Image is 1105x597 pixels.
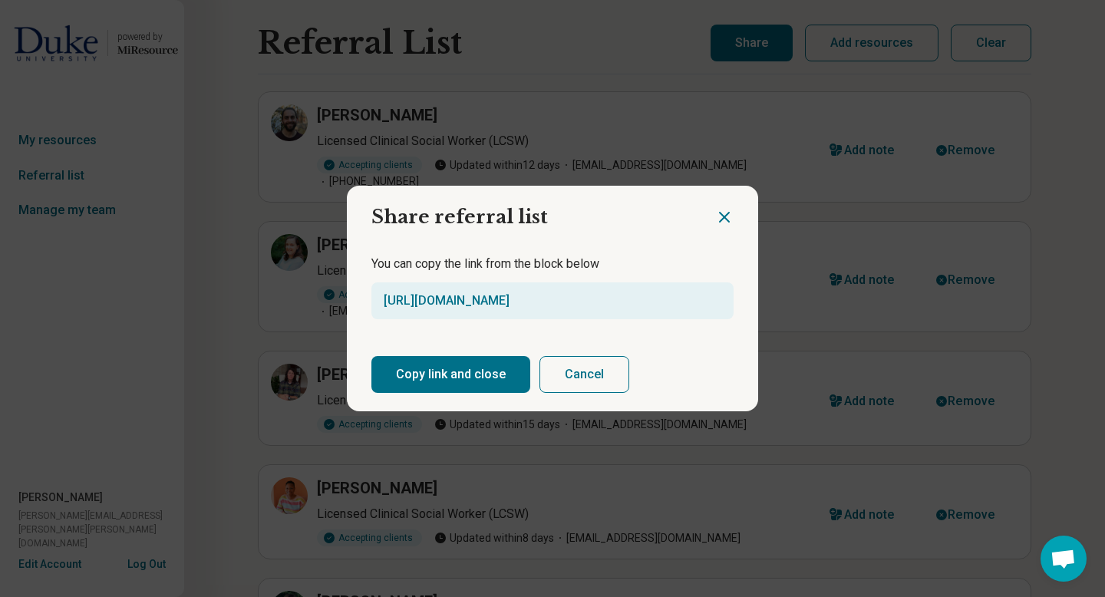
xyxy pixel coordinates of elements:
[715,208,734,226] button: Close dialog
[371,356,530,393] button: Copy link and close
[539,356,629,393] button: Cancel
[347,186,715,236] h2: Share referral list
[384,293,510,308] a: [URL][DOMAIN_NAME]
[371,255,734,273] p: You can copy the link from the block below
